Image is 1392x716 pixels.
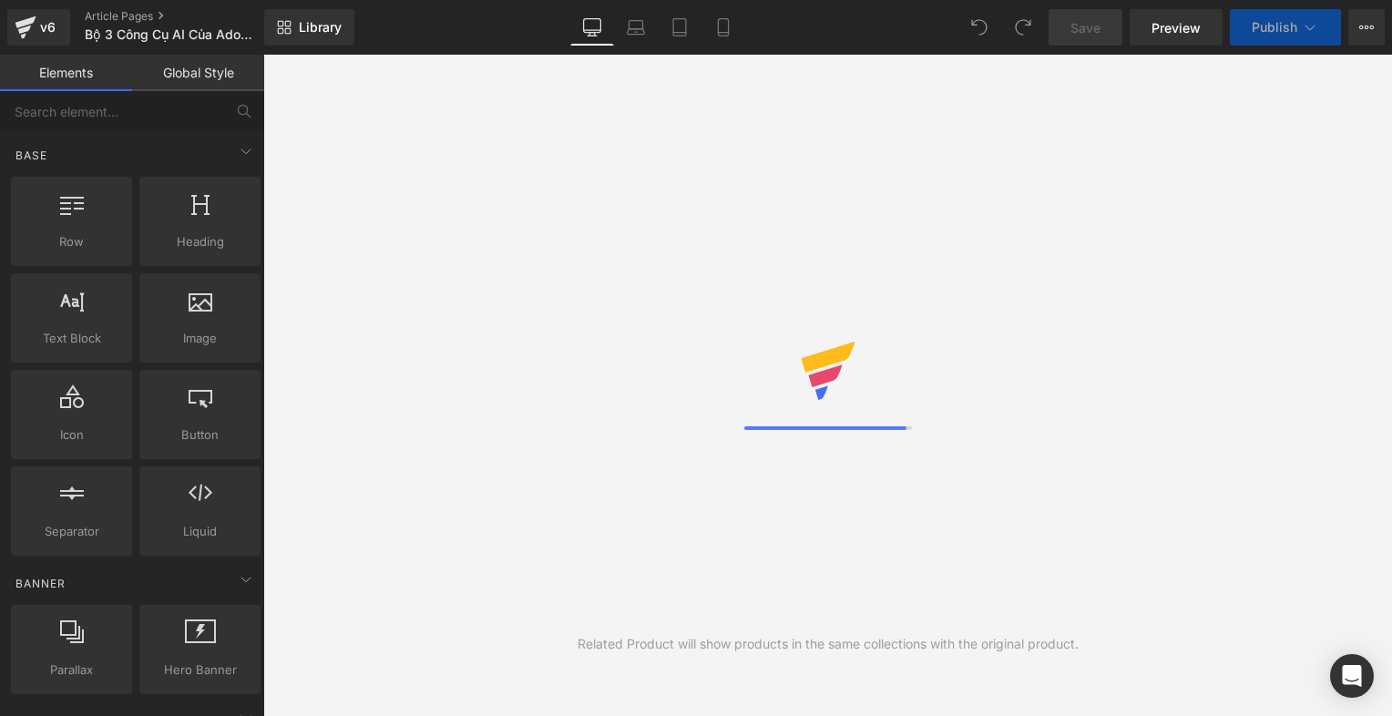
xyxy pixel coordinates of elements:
span: Text Block [16,329,127,348]
a: Mobile [701,9,745,46]
button: Publish [1230,9,1341,46]
span: Preview [1151,18,1201,37]
span: Separator [16,522,127,541]
span: Publish [1252,20,1297,35]
button: Redo [1005,9,1041,46]
span: Library [299,19,342,36]
div: Related Product will show products in the same collections with the original product. [578,634,1079,654]
span: Liquid [145,522,255,541]
button: Undo [961,9,998,46]
a: New Library [264,9,354,46]
button: More [1348,9,1385,46]
div: Open Intercom Messenger [1330,654,1374,698]
span: Parallax [16,660,127,680]
span: Hero Banner [145,660,255,680]
span: Banner [14,575,67,592]
span: Heading [145,232,255,251]
span: Bộ 3 Công Cụ AI Của Adobe Cho Nhà Sáng Tạo Nội Dung (Hoàn Toàn Miễn Phí) [85,27,260,42]
a: Global Style [132,55,264,91]
a: Article Pages [85,9,294,24]
a: Laptop [614,9,658,46]
span: Button [145,425,255,445]
span: Base [14,147,49,164]
span: Save [1070,18,1100,37]
a: Preview [1130,9,1223,46]
span: Icon [16,425,127,445]
span: Image [145,329,255,348]
a: Tablet [658,9,701,46]
a: Desktop [570,9,614,46]
a: v6 [7,9,70,46]
span: Row [16,232,127,251]
div: v6 [36,15,59,39]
